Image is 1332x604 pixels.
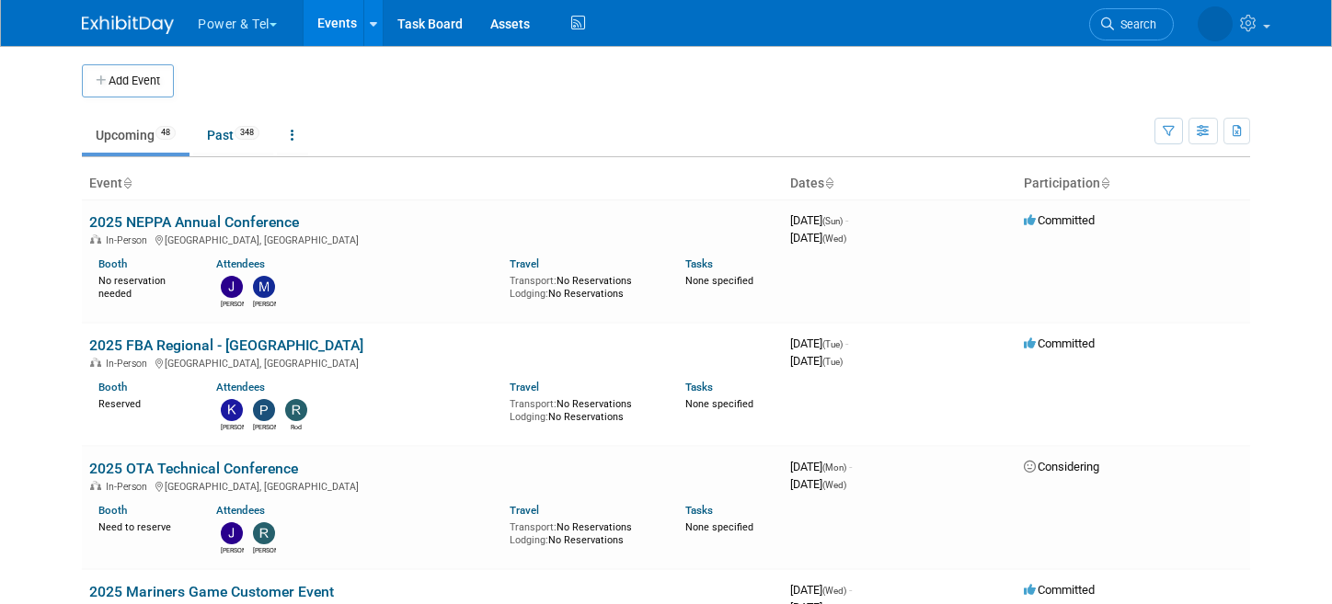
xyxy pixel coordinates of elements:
[82,64,174,97] button: Add Event
[1198,6,1233,41] img: Melissa Seibring
[155,126,176,140] span: 48
[1024,213,1095,227] span: Committed
[98,381,127,393] a: Booth
[1100,176,1109,190] a: Sort by Participation Type
[98,394,189,411] div: Reserved
[82,118,189,153] a: Upcoming48
[510,288,548,300] span: Lodging:
[90,358,101,367] img: In-Person Event
[193,118,273,153] a: Past348
[82,168,783,199] th: Event
[235,126,259,140] span: 348
[822,234,846,244] span: (Wed)
[845,336,848,350] span: -
[253,522,275,544] img: Robert Zuzek
[822,216,843,226] span: (Sun)
[89,478,775,493] div: [GEOGRAPHIC_DATA], [GEOGRAPHIC_DATA]
[253,544,276,555] div: Robert Zuzek
[822,357,843,367] span: (Tue)
[216,504,265,517] a: Attendees
[510,411,548,423] span: Lodging:
[790,231,846,245] span: [DATE]
[98,257,127,270] a: Booth
[122,176,132,190] a: Sort by Event Name
[510,534,548,546] span: Lodging:
[685,257,713,270] a: Tasks
[89,583,334,600] a: 2025 Mariners Game Customer Event
[253,399,275,421] img: Paul Beit
[510,518,659,546] div: No Reservations No Reservations
[106,481,153,493] span: In-Person
[89,355,775,370] div: [GEOGRAPHIC_DATA], [GEOGRAPHIC_DATA]
[253,298,276,309] div: Michael Mackeben
[216,257,265,270] a: Attendees
[1114,17,1156,31] span: Search
[510,521,557,533] span: Transport:
[1089,8,1174,40] a: Search
[849,460,852,473] span: -
[824,176,833,190] a: Sort by Start Date
[849,583,852,597] span: -
[822,339,843,349] span: (Tue)
[510,504,539,517] a: Travel
[822,480,846,490] span: (Wed)
[285,421,308,432] div: Rod Philp
[685,398,753,410] span: None specified
[822,462,846,473] span: (Mon)
[221,421,244,432] div: Kevin Wilkes
[510,398,557,410] span: Transport:
[253,276,275,298] img: Michael Mackeben
[685,504,713,517] a: Tasks
[89,336,363,354] a: 2025 FBA Regional - [GEOGRAPHIC_DATA]
[845,213,848,227] span: -
[510,394,659,423] div: No Reservations No Reservations
[1024,460,1099,473] span: Considering
[82,16,174,34] img: ExhibitDay
[89,232,775,246] div: [GEOGRAPHIC_DATA], [GEOGRAPHIC_DATA]
[1024,336,1095,350] span: Committed
[221,399,243,421] img: Kevin Wilkes
[98,504,127,517] a: Booth
[1024,583,1095,597] span: Committed
[510,381,539,393] a: Travel
[106,234,153,246] span: In-Person
[216,381,265,393] a: Attendees
[90,481,101,490] img: In-Person Event
[510,275,557,287] span: Transport:
[221,522,243,544] img: Judd Bartley
[685,275,753,287] span: None specified
[790,336,848,350] span: [DATE]
[89,213,299,231] a: 2025 NEPPA Annual Conference
[790,213,848,227] span: [DATE]
[783,168,1016,199] th: Dates
[685,381,713,393] a: Tasks
[285,399,307,421] img: Rod Philp
[1016,168,1250,199] th: Participation
[790,583,852,597] span: [DATE]
[790,460,852,473] span: [DATE]
[253,421,276,432] div: Paul Beit
[89,460,298,477] a: 2025 OTA Technical Conference
[221,276,243,298] img: John Gautieri
[221,298,244,309] div: John Gautieri
[221,544,244,555] div: Judd Bartley
[510,257,539,270] a: Travel
[98,518,189,534] div: Need to reserve
[90,234,101,244] img: In-Person Event
[106,358,153,370] span: In-Person
[510,271,659,300] div: No Reservations No Reservations
[790,477,846,491] span: [DATE]
[98,271,189,300] div: No reservation needed
[822,586,846,596] span: (Wed)
[790,354,843,368] span: [DATE]
[685,521,753,533] span: None specified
